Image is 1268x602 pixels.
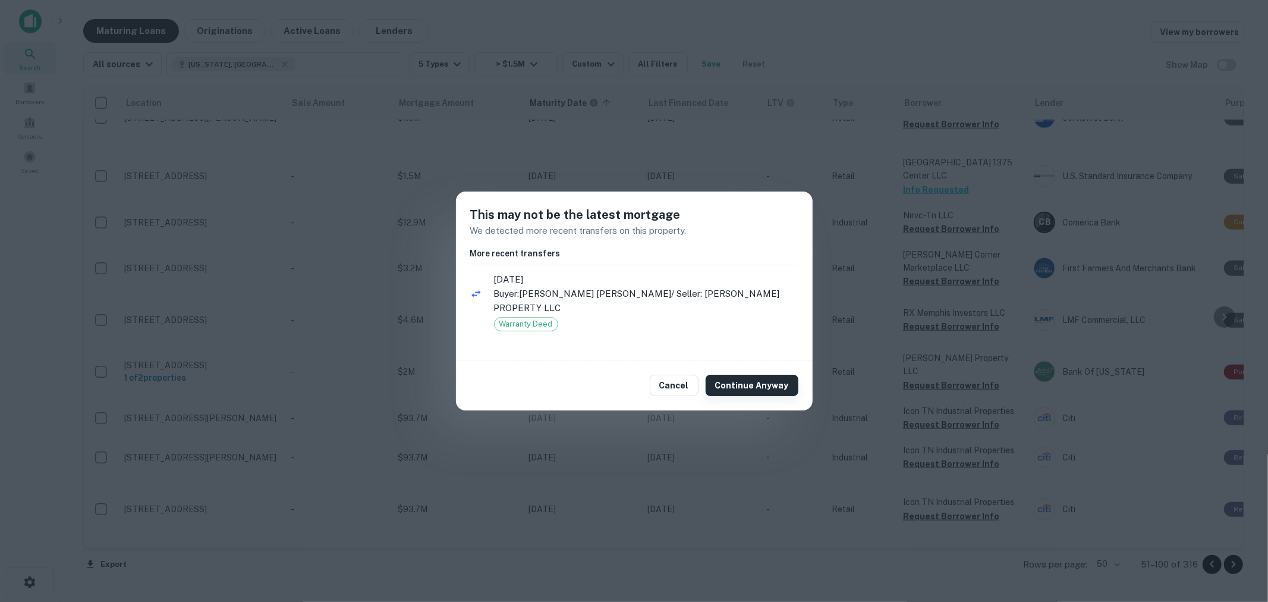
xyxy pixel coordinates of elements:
[470,206,798,224] h5: This may not be the latest mortgage
[1209,507,1268,564] iframe: Chat Widget
[470,247,798,260] h6: More recent transfers
[706,375,798,396] button: Continue Anyway
[650,375,698,396] button: Cancel
[494,272,798,287] span: [DATE]
[494,317,558,331] div: Warranty Deed
[470,224,798,238] p: We detected more recent transfers on this property.
[494,287,798,315] p: Buyer: [PERSON_NAME] [PERSON_NAME] / Seller: [PERSON_NAME] PROPERTY LLC
[495,318,558,330] span: Warranty Deed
